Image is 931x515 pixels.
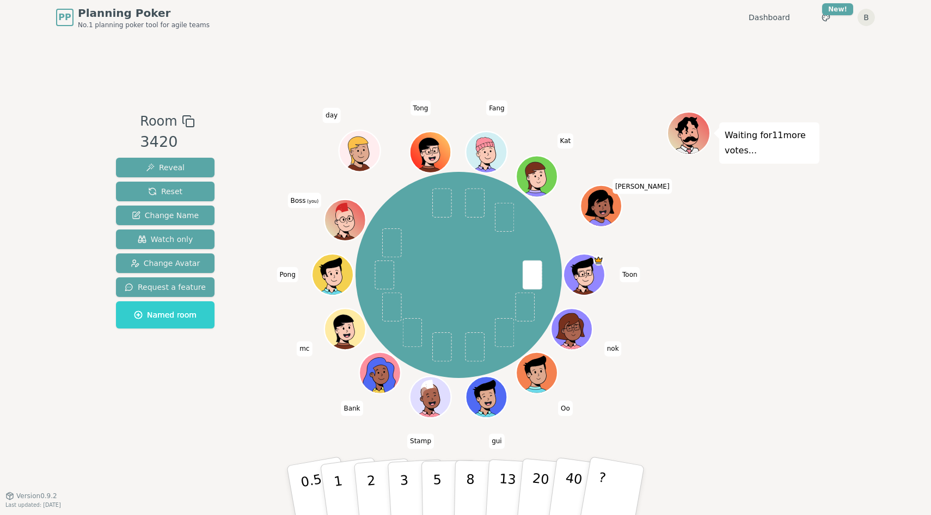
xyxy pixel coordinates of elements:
button: New! [816,8,836,27]
span: Click to change your name [604,342,622,357]
button: Reveal [116,158,215,177]
span: Click to change your name [277,267,298,282]
a: Dashboard [749,12,790,23]
button: Click to change your avatar [326,201,365,240]
span: Click to change your name [612,179,672,194]
span: (you) [306,199,319,204]
div: 3420 [140,131,194,153]
span: Version 0.9.2 [16,492,57,500]
button: Version0.9.2 [5,492,57,500]
span: Click to change your name [558,401,573,416]
button: Watch only [116,229,215,249]
span: Change Avatar [131,258,200,269]
button: Named room [116,301,215,328]
span: Click to change your name [411,101,431,116]
span: No.1 planning poker tool for agile teams [78,21,210,29]
span: Click to change your name [287,193,321,208]
span: Reset [148,186,182,197]
span: Change Name [132,210,199,221]
button: B [857,9,875,26]
span: Click to change your name [297,342,312,357]
button: Request a feature [116,277,215,297]
span: Click to change your name [486,101,507,116]
span: Reveal [146,162,185,173]
span: Watch only [138,234,193,245]
span: Room [140,111,177,131]
span: Click to change your name [341,401,363,416]
span: Click to change your name [558,134,574,149]
button: Reset [116,182,215,201]
span: Planning Poker [78,5,210,21]
span: Click to change your name [620,267,640,282]
span: Request a feature [125,282,206,293]
span: Click to change your name [323,108,340,123]
button: Change Avatar [116,253,215,273]
p: Waiting for 11 more votes... [725,128,814,158]
span: PP [58,11,71,24]
span: Named room [134,309,197,320]
span: Click to change your name [407,434,434,449]
span: Toon is the host [593,256,604,266]
button: Change Name [116,206,215,225]
div: New! [822,3,853,15]
a: PPPlanning PokerNo.1 planning poker tool for agile teams [56,5,210,29]
span: Last updated: [DATE] [5,502,61,508]
span: Click to change your name [489,434,505,449]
